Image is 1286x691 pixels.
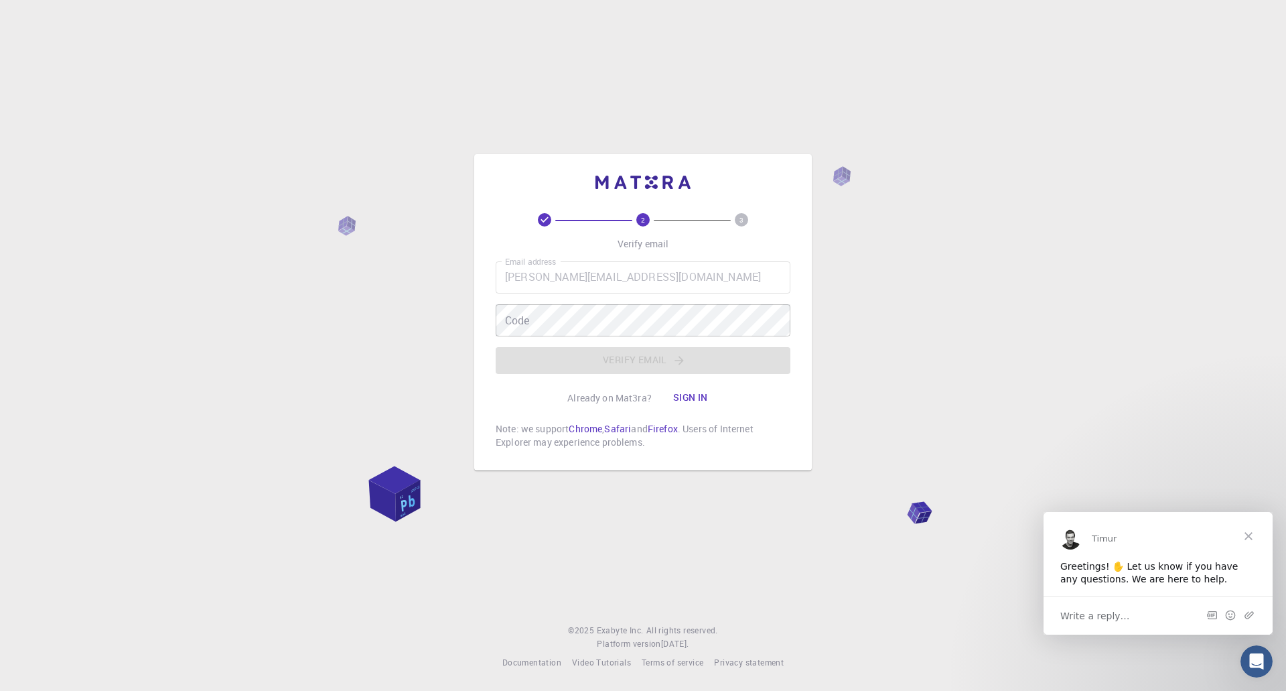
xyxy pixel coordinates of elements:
span: Platform version [597,637,660,651]
iframe: Intercom live chat [1240,645,1273,678]
span: Terms of service [642,657,703,668]
span: Documentation [502,657,561,668]
span: Exabyte Inc. [597,625,644,635]
text: 3 [739,215,743,225]
p: Already on Mat3ra? [567,391,652,405]
span: © 2025 [568,624,596,637]
a: Privacy statement [714,656,784,670]
a: [DATE]. [661,637,689,651]
span: All rights reserved. [646,624,718,637]
a: Terms of service [642,656,703,670]
a: Safari [604,422,631,435]
a: Documentation [502,656,561,670]
a: Video Tutorials [572,656,631,670]
span: Video Tutorials [572,657,631,668]
iframe: Intercom live chat message [1044,512,1273,635]
a: Chrome [569,422,602,435]
a: Exabyte Inc. [597,624,644,637]
label: Email address [505,256,556,267]
p: Verify email [618,237,669,251]
text: 2 [641,215,645,225]
a: Firefox [648,422,678,435]
span: [DATE] . [661,638,689,649]
p: Note: we support , and . Users of Internet Explorer may experience problems. [496,422,790,449]
span: Privacy statement [714,657,784,668]
button: Sign in [662,385,719,412]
